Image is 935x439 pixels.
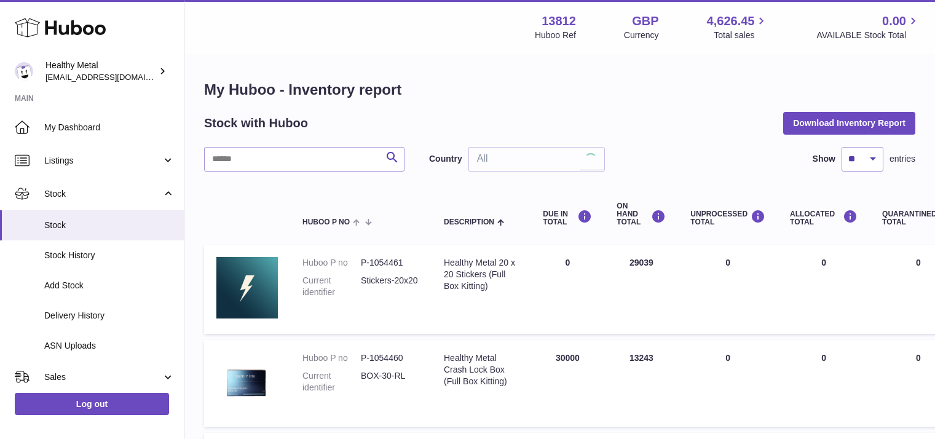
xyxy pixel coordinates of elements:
[302,370,361,394] dt: Current identifier
[444,352,518,387] div: Healthy Metal Crash Lock Box (Full Box Kitting)
[361,352,419,364] dd: P-1054460
[302,218,350,226] span: Huboo P no
[44,219,175,231] span: Stock
[15,62,33,81] img: internalAdmin-13812@internal.huboo.com
[707,13,755,30] span: 4,626.45
[302,275,361,298] dt: Current identifier
[535,30,576,41] div: Huboo Ref
[216,352,278,411] img: product image
[678,245,778,334] td: 0
[816,30,920,41] span: AVAILABLE Stock Total
[361,275,419,298] dd: Stickers-20x20
[531,340,604,427] td: 30000
[216,257,278,318] img: product image
[617,202,666,227] div: ON HAND Total
[302,352,361,364] dt: Huboo P no
[44,155,162,167] span: Listings
[44,280,175,291] span: Add Stock
[45,60,156,83] div: Healthy Metal
[361,370,419,394] dd: BOX-30-RL
[916,258,921,267] span: 0
[15,393,169,415] a: Log out
[204,80,915,100] h1: My Huboo - Inventory report
[543,210,592,226] div: DUE IN TOTAL
[204,115,308,132] h2: Stock with Huboo
[542,13,576,30] strong: 13812
[678,340,778,427] td: 0
[361,257,419,269] dd: P-1054461
[44,371,162,383] span: Sales
[707,13,769,41] a: 4,626.45 Total sales
[44,310,175,322] span: Delivery History
[714,30,768,41] span: Total sales
[690,210,765,226] div: UNPROCESSED Total
[444,257,518,292] div: Healthy Metal 20 x 20 Stickers (Full Box Kitting)
[44,250,175,261] span: Stock History
[624,30,659,41] div: Currency
[778,340,870,427] td: 0
[429,153,462,165] label: Country
[44,122,175,133] span: My Dashboard
[816,13,920,41] a: 0.00 AVAILABLE Stock Total
[778,245,870,334] td: 0
[302,257,361,269] dt: Huboo P no
[916,353,921,363] span: 0
[790,210,858,226] div: ALLOCATED Total
[632,13,658,30] strong: GBP
[45,72,181,82] span: [EMAIL_ADDRESS][DOMAIN_NAME]
[882,13,906,30] span: 0.00
[44,188,162,200] span: Stock
[890,153,915,165] span: entries
[604,340,678,427] td: 13243
[813,153,835,165] label: Show
[531,245,604,334] td: 0
[444,218,494,226] span: Description
[783,112,915,134] button: Download Inventory Report
[604,245,678,334] td: 29039
[44,340,175,352] span: ASN Uploads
